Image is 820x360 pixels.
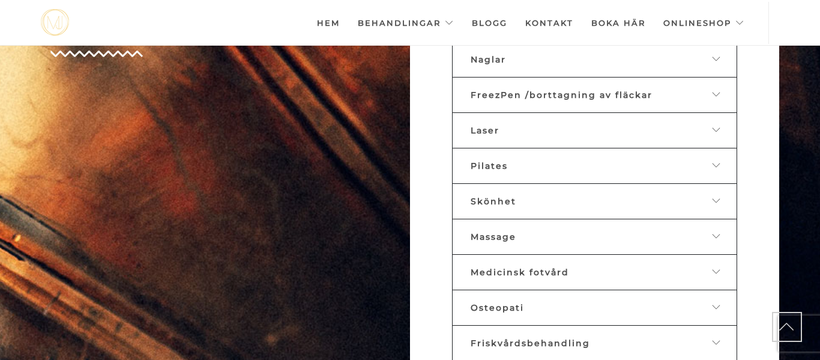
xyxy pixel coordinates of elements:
span: Skönhet [471,196,516,207]
span: Naglar [471,54,506,65]
span: Medicinsk fotvård [471,267,569,278]
span: Pilates [471,160,508,171]
span: Friskvårdsbehandling [471,338,590,349]
a: Pilates [452,148,737,184]
img: Group-4-copy-8 [50,50,143,57]
a: Kontakt [525,2,573,44]
span: Osteopati [471,302,524,313]
a: Naglar [452,41,737,78]
a: Blogg [472,2,507,44]
a: Behandlingar [358,2,454,44]
a: Boka här [591,2,645,44]
a: Osteopati [452,290,737,326]
span: FreezPen /borttagning av fläckar [471,90,653,100]
a: mjstudio mjstudio mjstudio [41,9,69,36]
a: Laser [452,112,737,148]
a: Skönhet [452,183,737,219]
a: FreezPen /borttagning av fläckar [452,77,737,113]
span: Massage [471,231,516,242]
img: mjstudio [41,9,69,36]
a: Massage [452,219,737,255]
a: Hem [317,2,340,44]
a: Onlineshop [663,2,744,44]
span: Laser [471,125,499,136]
a: Medicinsk fotvård [452,254,737,290]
